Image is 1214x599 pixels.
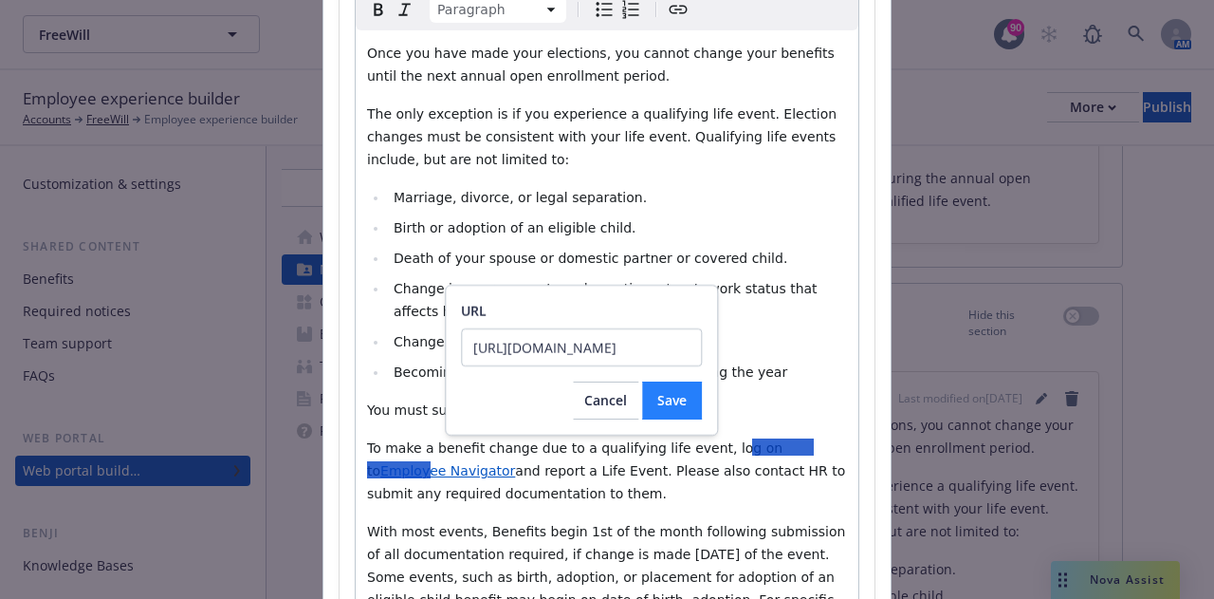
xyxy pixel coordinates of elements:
[380,463,515,478] a: Employee Navigator
[394,365,787,380] span: Becoming eligible for Medicare or Medicaid during the year
[461,302,487,320] span: URL
[367,440,787,478] span: To make a benefit change due to a qualifying life event, log on to
[657,391,687,409] span: Save
[584,391,627,409] span: Cancel
[367,46,838,84] span: Once you have made your elections, you cannot change your benefits until the next annual open enr...
[367,463,850,501] span: and report a Life Event. Please also contact HR to submit any required documentation to them.
[367,106,841,167] span: The only exception is if you experience a qualifying life event. Election changes must be consist...
[394,281,821,319] span: Change in your spouse’s or domestic partner’s work status that affects his or her benefits.
[394,251,787,266] span: Death of your spouse or domestic partner or covered child.
[573,382,638,420] button: Cancel
[394,190,647,205] span: Marriage, divorce, or legal separation.
[394,334,690,349] span: Change in your child’s eligibility for benefits.
[367,402,703,418] span: You must submit your change [DATE] of the event.
[394,220,636,235] span: Birth or adoption of an eligible child.
[642,382,702,420] button: Save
